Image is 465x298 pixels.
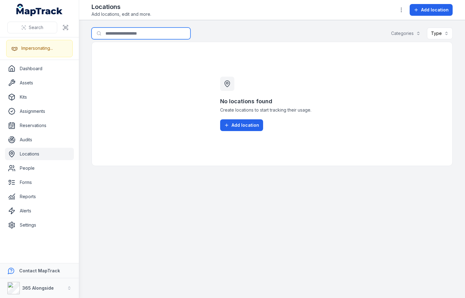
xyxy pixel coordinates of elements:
a: Forms [5,176,74,189]
a: Alerts [5,205,74,217]
button: Categories [387,28,424,39]
a: Audits [5,134,74,146]
a: Assets [5,77,74,89]
span: Add locations, edit and more. [92,11,151,17]
h3: No locations found [220,97,324,106]
span: Add location [232,122,259,128]
strong: 365 Alongside [22,285,54,291]
a: Assignments [5,105,74,117]
span: Search [29,24,43,31]
a: MapTrack [16,4,63,16]
a: Reports [5,190,74,203]
a: People [5,162,74,174]
a: Reservations [5,119,74,132]
span: Create locations to start tracking their usage. [220,107,324,113]
strong: Contact MapTrack [19,268,60,273]
div: Impersonating... [21,45,53,51]
button: Type [427,28,453,39]
span: Add location [421,7,449,13]
h2: Locations [92,2,151,11]
a: Kits [5,91,74,103]
button: Search [7,22,57,33]
button: Add location [410,4,453,16]
a: Dashboard [5,62,74,75]
a: Settings [5,219,74,231]
button: Add location [220,119,263,131]
a: Locations [5,148,74,160]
